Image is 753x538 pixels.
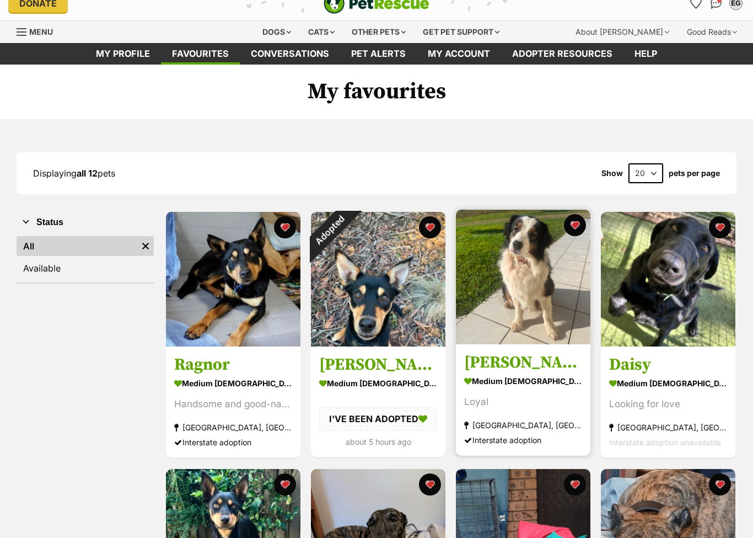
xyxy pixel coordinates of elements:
img: Wilson [311,212,445,347]
button: favourite [419,216,441,238]
a: Ragnor medium [DEMOGRAPHIC_DATA] Dog Handsome and good-nature! [GEOGRAPHIC_DATA], [GEOGRAPHIC_DAT... [166,347,300,459]
a: Favourites [161,43,240,65]
button: favourite [274,473,296,496]
div: medium [DEMOGRAPHIC_DATA] Dog [319,376,437,392]
a: My account [417,43,501,65]
button: favourite [709,473,731,496]
div: [GEOGRAPHIC_DATA], [GEOGRAPHIC_DATA] [609,420,727,435]
button: favourite [709,216,731,238]
span: Menu [29,27,53,36]
div: Handsome and good-nature! [174,397,292,412]
a: Menu [17,21,61,41]
div: Loyal [464,395,582,410]
button: favourite [564,473,586,496]
a: Remove filter [137,236,154,256]
a: [PERSON_NAME] medium [DEMOGRAPHIC_DATA] Dog Loyal [GEOGRAPHIC_DATA], [GEOGRAPHIC_DATA] Interstate... [456,344,590,456]
div: Dogs [255,21,299,43]
div: Interstate adoption [174,435,292,450]
h3: [PERSON_NAME] [464,353,582,374]
div: about 5 hours ago [319,434,437,449]
h3: [PERSON_NAME] [319,355,437,376]
div: medium [DEMOGRAPHIC_DATA] Dog [464,374,582,390]
a: My profile [85,43,161,65]
button: favourite [564,214,586,236]
a: All [17,236,137,256]
img: Gracie [456,210,590,344]
div: Interstate adoption [464,433,582,448]
a: Adopter resources [501,43,623,65]
label: pets per page [669,169,720,178]
h3: Daisy [609,355,727,376]
div: Status [17,234,154,283]
span: Displaying pets [33,168,115,179]
div: Looking for love [609,397,727,412]
strong: all 12 [77,168,98,179]
a: Pet alerts [340,43,417,65]
img: Daisy [601,212,735,347]
a: Help [623,43,668,65]
div: medium [DEMOGRAPHIC_DATA] Dog [174,376,292,392]
a: conversations [240,43,340,65]
img: Ragnor [166,212,300,347]
div: Other pets [344,21,413,43]
div: Get pet support [415,21,507,43]
div: About [PERSON_NAME] [568,21,677,43]
div: Adopted [297,198,362,263]
button: Status [17,215,154,230]
span: Show [601,169,623,178]
div: [GEOGRAPHIC_DATA], [GEOGRAPHIC_DATA] [174,420,292,435]
div: medium [DEMOGRAPHIC_DATA] Dog [609,376,727,392]
h3: Ragnor [174,355,292,376]
button: favourite [274,216,296,238]
button: favourite [419,473,441,496]
a: [PERSON_NAME] medium [DEMOGRAPHIC_DATA] Dog I'VE BEEN ADOPTED about 5 hours ago favourite [311,347,445,457]
div: Cats [300,21,342,43]
div: I'VE BEEN ADOPTED [319,408,437,431]
a: Available [17,258,154,278]
span: Interstate adoption unavailable [609,438,721,448]
div: Good Reads [679,21,745,43]
a: Adopted [311,338,445,349]
div: [GEOGRAPHIC_DATA], [GEOGRAPHIC_DATA] [464,418,582,433]
a: Daisy medium [DEMOGRAPHIC_DATA] Dog Looking for love [GEOGRAPHIC_DATA], [GEOGRAPHIC_DATA] Interst... [601,347,735,459]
